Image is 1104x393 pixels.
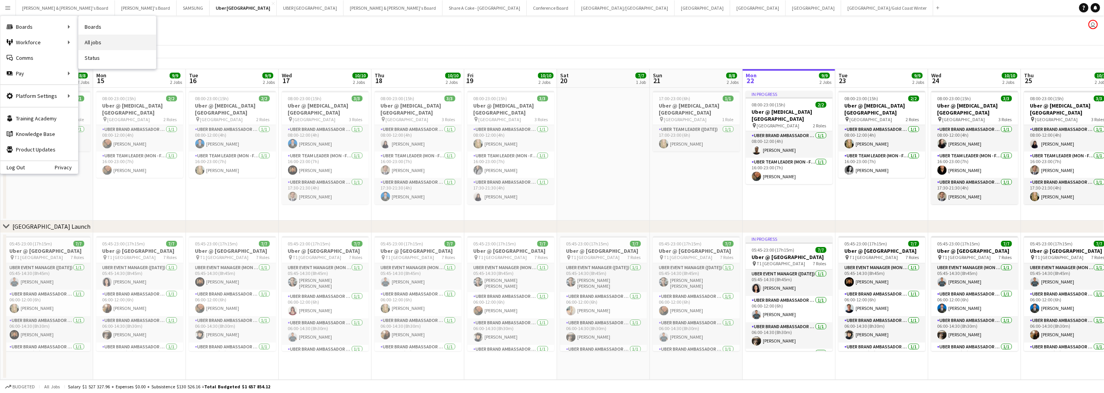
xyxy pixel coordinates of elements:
span: 23 [837,76,847,85]
button: UBER [GEOGRAPHIC_DATA] [277,0,344,16]
app-card-role: UBER Brand Ambassador ([PERSON_NAME])1/107:00-13:00 (6h) [931,343,1018,369]
span: 05:45-23:00 (17h15m) [566,241,609,247]
span: T1 [GEOGRAPHIC_DATA] [571,254,620,260]
span: 05:45-23:00 (17h15m) [845,241,887,247]
app-card-role: UBER Brand Ambassador ([PERSON_NAME])1/108:00-12:00 (4h)[PERSON_NAME] [746,131,833,158]
h3: Uber @ [GEOGRAPHIC_DATA] [560,247,647,254]
span: [GEOGRAPHIC_DATA] [1035,117,1078,122]
span: 15 [95,76,106,85]
app-job-card: 05:45-23:00 (17h15m)7/7Uber @ [GEOGRAPHIC_DATA] T1 [GEOGRAPHIC_DATA]7 RolesUBER Event Manager (Mo... [838,236,925,351]
span: 9/9 [170,73,181,78]
h3: Uber @ [GEOGRAPHIC_DATA] [653,247,740,254]
h3: Uber @ [GEOGRAPHIC_DATA] [838,247,925,254]
div: 08:00-23:00 (15h)3/3Uber @ [MEDICAL_DATA][GEOGRAPHIC_DATA] [GEOGRAPHIC_DATA]3 RolesUBER Brand Amb... [375,91,462,204]
button: Share A Coke - [GEOGRAPHIC_DATA] [443,0,527,16]
span: T1 [GEOGRAPHIC_DATA] [386,254,434,260]
span: 20 [559,76,569,85]
div: Pay [0,66,78,81]
app-card-role: UBER Brand Ambassador ([DATE])1/1 [560,345,647,371]
app-card-role: UBER Brand Ambassador ([PERSON_NAME])1/106:00-12:00 (6h)[PERSON_NAME] [96,290,183,316]
h3: Uber @ [GEOGRAPHIC_DATA] [467,247,554,254]
div: Workforce [0,35,78,50]
app-card-role: UBER Brand Ambassador ([PERSON_NAME])1/1 [282,345,369,371]
app-job-card: 05:45-23:00 (17h15m)7/7Uber @ [GEOGRAPHIC_DATA] T1 [GEOGRAPHIC_DATA]7 RolesUBER Event Manager ([D... [653,236,740,351]
span: 2 Roles [257,117,270,122]
app-card-role: UBER Brand Ambassador ([PERSON_NAME])1/106:00-14:30 (8h30m)[PERSON_NAME] [189,316,276,343]
h3: Uber @ [MEDICAL_DATA][GEOGRAPHIC_DATA] [189,102,276,116]
span: [GEOGRAPHIC_DATA] [850,117,892,122]
div: 05:45-23:00 (17h15m)7/7Uber @ [GEOGRAPHIC_DATA] T1 [GEOGRAPHIC_DATA]7 RolesUBER Event Manager ([D... [560,236,647,351]
a: Knowledge Base [0,126,78,142]
span: Tue [838,72,847,79]
span: 08:00-23:00 (15h) [288,96,322,101]
span: 3/3 [352,96,363,101]
app-card-role: UBER Brand Ambassador ([PERSON_NAME])1/108:00-12:00 (4h)[PERSON_NAME] [189,125,276,151]
span: 2/2 [166,96,177,101]
app-card-role: UBER Brand Ambassador ([PERSON_NAME])1/117:30-21:30 (4h)[PERSON_NAME] [931,178,1018,204]
span: 2 Roles [906,117,919,122]
div: In progress [746,91,833,97]
span: Sun [653,72,662,79]
span: 7 Roles [442,254,455,260]
app-job-card: 05:45-23:00 (17h15m)7/7Uber @ [GEOGRAPHIC_DATA] T1 [GEOGRAPHIC_DATA]7 RolesUBER Event Manager ([D... [3,236,90,351]
span: 7/7 [635,73,646,78]
app-card-role: UBER Event Manager ([DATE])1/105:45-14:30 (8h45m)[PERSON_NAME] [PERSON_NAME] [560,263,647,292]
app-job-card: 05:45-23:00 (17h15m)7/7Uber @ [GEOGRAPHIC_DATA] T1 [GEOGRAPHIC_DATA]7 RolesUBER Event Manager (Mo... [282,236,369,351]
span: 7 Roles [71,254,84,260]
span: 7 Roles [628,254,641,260]
h3: Uber @ [MEDICAL_DATA][GEOGRAPHIC_DATA] [746,108,833,122]
app-card-role: UBER Event Manager (Mon - Fri)1/105:45-14:30 (8h45m)[PERSON_NAME] [931,263,1018,290]
app-card-role: UBER Brand Ambassador ([PERSON_NAME])1/107:00-13:00 (6h) [189,343,276,369]
div: 2 Jobs [538,79,553,85]
h3: Uber @ [MEDICAL_DATA][GEOGRAPHIC_DATA] [838,102,925,116]
span: T1 [GEOGRAPHIC_DATA] [200,254,249,260]
div: 05:45-23:00 (17h15m)7/7Uber @ [GEOGRAPHIC_DATA] T1 [GEOGRAPHIC_DATA]7 RolesUBER Event Manager (Mo... [189,236,276,351]
button: [GEOGRAPHIC_DATA] [730,0,786,16]
div: 08:00-23:00 (15h)3/3Uber @ [MEDICAL_DATA][GEOGRAPHIC_DATA] [GEOGRAPHIC_DATA]3 RolesUBER Brand Amb... [467,91,554,204]
span: T1 [GEOGRAPHIC_DATA] [1035,254,1084,260]
app-card-role: UBER Brand Ambassador ([PERSON_NAME])1/106:00-14:30 (8h30m)[PERSON_NAME] [838,316,925,343]
span: 08:00-23:00 (15h) [381,96,415,101]
span: 08:00-23:00 (15h) [845,96,878,101]
span: 3 Roles [535,117,548,122]
app-card-role: UBER Event Manager (Mon - Fri)1/105:45-14:30 (8h45m)[PERSON_NAME] [189,263,276,290]
span: Mon [96,72,106,79]
span: 10/10 [445,73,461,78]
app-card-role: UBER Brand Ambassador ([DATE])1/106:00-14:30 (8h30m)[PERSON_NAME] [653,318,740,345]
span: 08:00-23:00 (15h) [195,96,229,101]
span: 7/7 [352,241,363,247]
span: 08:00-23:00 (15h) [752,102,786,108]
div: 2 Jobs [446,79,460,85]
div: 05:45-23:00 (17h15m)7/7Uber @ [GEOGRAPHIC_DATA] T1 [GEOGRAPHIC_DATA]7 RolesUBER Event Manager (Mo... [931,236,1018,351]
span: 05:45-23:00 (17h15m) [381,241,424,247]
app-card-role: UBER Brand Ambassador ([PERSON_NAME])1/108:00-12:00 (4h)[PERSON_NAME] [375,125,462,151]
span: T1 [GEOGRAPHIC_DATA] [108,254,156,260]
a: Log Out [0,164,25,170]
span: 1/1 [73,96,84,101]
span: 7/7 [723,241,734,247]
button: Conference Board [527,0,575,16]
app-job-card: 08:00-23:00 (15h)2/2Uber @ [MEDICAL_DATA][GEOGRAPHIC_DATA] [GEOGRAPHIC_DATA]2 RolesUBER Brand Amb... [189,91,276,178]
app-card-role: Uber Team Leader (Mon - Fri)1/116:00-23:00 (7h)[PERSON_NAME] [96,151,183,178]
app-card-role: UBER Brand Ambassador ([PERSON_NAME])1/117:30-21:30 (4h)[PERSON_NAME] [375,178,462,204]
h3: Uber @ [GEOGRAPHIC_DATA] [189,247,276,254]
app-job-card: 05:45-23:00 (17h15m)7/7Uber @ [GEOGRAPHIC_DATA] T1 [GEOGRAPHIC_DATA]7 RolesUBER Event Manager ([D... [96,236,183,351]
app-card-role: UBER Brand Ambassador ([PERSON_NAME])1/107:00-13:00 (6h) [96,343,183,369]
app-card-role: UBER Brand Ambassador ([DATE])1/107:00-13:00 (6h) [3,343,90,369]
span: 7/7 [259,241,270,247]
app-card-role: UBER Brand Ambassador ([PERSON_NAME])1/106:00-12:00 (6h)[PERSON_NAME] [746,296,833,322]
span: 2 Roles [813,123,826,129]
span: 10/10 [538,73,554,78]
span: Thu [1024,72,1034,79]
a: Training Academy [0,111,78,126]
span: 2/2 [908,96,919,101]
app-card-role: UBER Brand Ambassador ([PERSON_NAME])1/106:00-14:30 (8h30m)[PERSON_NAME] [96,316,183,343]
span: 7/7 [73,241,84,247]
app-job-card: 08:00-23:00 (15h)2/2Uber @ [MEDICAL_DATA][GEOGRAPHIC_DATA] [GEOGRAPHIC_DATA]2 RolesUBER Brand Amb... [96,91,183,178]
app-card-role: UBER Brand Ambassador ([PERSON_NAME])1/106:00-14:30 (8h30m)[PERSON_NAME] [467,318,554,345]
span: 05:45-23:00 (17h15m) [102,241,145,247]
h3: Uber @ [MEDICAL_DATA][GEOGRAPHIC_DATA] [653,102,740,116]
h3: Uber @ [MEDICAL_DATA][GEOGRAPHIC_DATA] [282,102,369,116]
span: 7/7 [1001,241,1012,247]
